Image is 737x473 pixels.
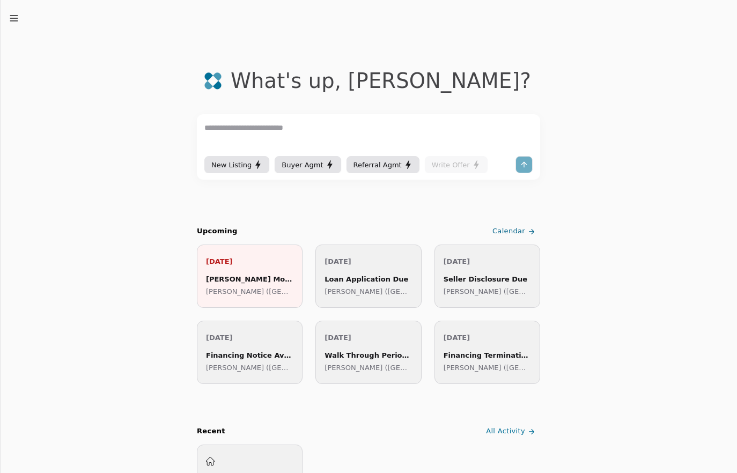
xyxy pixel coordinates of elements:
p: [PERSON_NAME] ([GEOGRAPHIC_DATA]) [444,362,531,373]
p: [DATE] [206,256,293,267]
p: [PERSON_NAME] ([GEOGRAPHIC_DATA]) [325,286,412,297]
span: Referral Agmt [353,159,402,171]
p: [DATE] [206,332,293,343]
img: logo [204,72,222,90]
div: Seller Disclosure Due [444,274,531,285]
p: [PERSON_NAME] ([GEOGRAPHIC_DATA]) [206,362,293,373]
div: Financing Termination Deadline [444,350,531,361]
button: New Listing [204,156,269,173]
span: Buyer Agmt [282,159,323,171]
button: Referral Agmt [347,156,419,173]
a: [DATE]Loan Application Due[PERSON_NAME] ([GEOGRAPHIC_DATA]) [315,245,421,308]
button: Buyer Agmt [275,156,341,173]
span: All Activity [486,426,525,437]
div: Walk Through Period Begins [325,350,412,361]
a: [DATE]Walk Through Period Begins[PERSON_NAME] ([GEOGRAPHIC_DATA]) [315,321,421,384]
a: [DATE]Financing Notice Available[PERSON_NAME] ([GEOGRAPHIC_DATA]) [197,321,303,384]
p: [PERSON_NAME] ([GEOGRAPHIC_DATA]) [206,286,293,297]
a: [DATE]Financing Termination Deadline[PERSON_NAME] ([GEOGRAPHIC_DATA]) [434,321,540,384]
span: Calendar [492,226,525,237]
div: [PERSON_NAME] Money Due [206,274,293,285]
p: [PERSON_NAME] ([GEOGRAPHIC_DATA]) [444,286,531,297]
p: [DATE] [444,332,531,343]
div: Financing Notice Available [206,350,293,361]
div: Recent [197,426,225,437]
div: Loan Application Due [325,274,412,285]
h2: Upcoming [197,226,238,237]
div: New Listing [211,159,262,171]
p: [DATE] [325,332,412,343]
a: [DATE][PERSON_NAME] Money Due[PERSON_NAME] ([GEOGRAPHIC_DATA]) [197,245,303,308]
p: [PERSON_NAME] ([GEOGRAPHIC_DATA]) [325,362,412,373]
p: [DATE] [444,256,531,267]
a: [DATE]Seller Disclosure Due[PERSON_NAME] ([GEOGRAPHIC_DATA]) [434,245,540,308]
p: [DATE] [325,256,412,267]
a: Calendar [490,223,540,240]
a: All Activity [484,423,540,440]
div: What's up , [PERSON_NAME] ? [231,69,531,93]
